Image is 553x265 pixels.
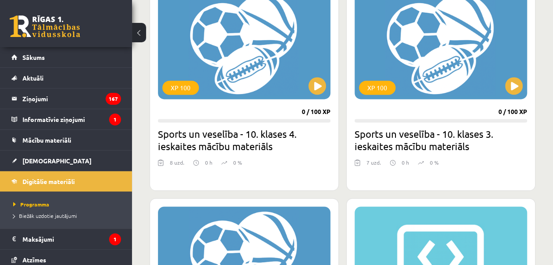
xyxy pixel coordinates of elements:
[355,128,527,152] h2: Sports un veselība - 10. klases 3. ieskaites mācību materiāls
[359,81,396,95] div: XP 100
[109,114,121,125] i: 1
[22,109,121,129] legend: Informatīvie ziņojumi
[366,158,381,172] div: 7 uzd.
[13,212,77,219] span: Biežāk uzdotie jautājumi
[22,256,46,264] span: Atzīmes
[22,136,71,144] span: Mācību materiāli
[430,158,439,166] p: 0 %
[22,88,121,109] legend: Ziņojumi
[106,93,121,105] i: 167
[11,229,121,249] a: Maksājumi1
[13,212,123,220] a: Biežāk uzdotie jautājumi
[11,171,121,191] a: Digitālie materiāli
[11,151,121,171] a: [DEMOGRAPHIC_DATA]
[158,128,330,152] h2: Sports un veselība - 10. klases 4. ieskaites mācību materiāls
[11,88,121,109] a: Ziņojumi167
[22,229,121,249] legend: Maksājumi
[13,201,49,208] span: Programma
[205,158,212,166] p: 0 h
[11,47,121,67] a: Sākums
[11,109,121,129] a: Informatīvie ziņojumi1
[109,233,121,245] i: 1
[11,130,121,150] a: Mācību materiāli
[22,177,75,185] span: Digitālie materiāli
[13,200,123,208] a: Programma
[11,68,121,88] a: Aktuāli
[22,53,45,61] span: Sākums
[233,158,242,166] p: 0 %
[22,74,44,82] span: Aktuāli
[162,81,199,95] div: XP 100
[170,158,184,172] div: 8 uzd.
[22,157,92,165] span: [DEMOGRAPHIC_DATA]
[402,158,409,166] p: 0 h
[10,15,80,37] a: Rīgas 1. Tālmācības vidusskola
